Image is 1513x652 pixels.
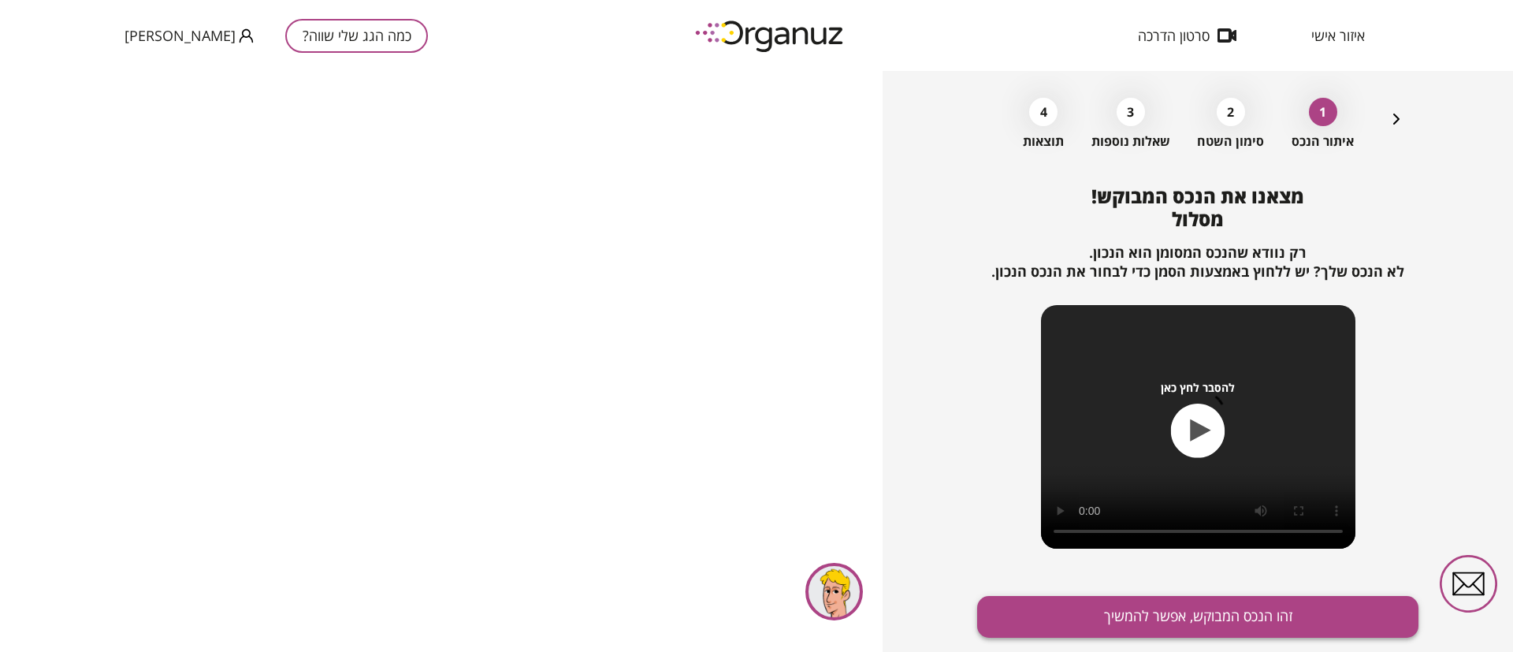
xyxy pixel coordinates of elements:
span: סימון השטח [1197,134,1264,149]
div: 2 [1217,98,1245,126]
div: 1 [1309,98,1337,126]
button: זהו הנכס המבוקש, אפשר להמשיך [977,596,1418,638]
button: איזור אישי [1288,28,1388,43]
button: סרטון הדרכה [1114,28,1260,43]
span: איתור הנכס [1292,134,1354,149]
span: מצאנו את הנכס המבוקש! מסלול [1091,183,1304,232]
img: logo [684,14,857,58]
button: כמה הגג שלי שווה? [285,19,428,53]
button: [PERSON_NAME] [125,26,254,46]
span: סרטון הדרכה [1138,28,1210,43]
span: תוצאות [1023,134,1064,149]
span: שאלות נוספות [1091,134,1170,149]
span: להסבר לחץ כאן [1161,381,1235,394]
span: [PERSON_NAME] [125,28,236,43]
span: רק נוודא שהנכס המסומן הוא הנכון. לא הנכס שלך? יש ללחוץ באמצעות הסמן כדי לבחור את הנכס הנכון. [991,243,1404,281]
span: איזור אישי [1311,28,1365,43]
div: 4 [1029,98,1058,126]
div: 3 [1117,98,1145,126]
